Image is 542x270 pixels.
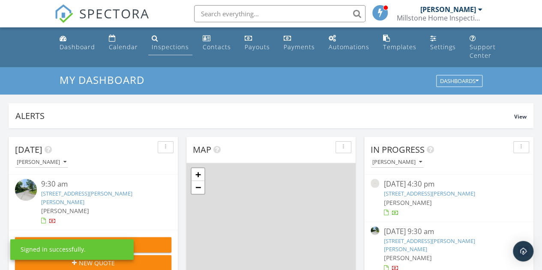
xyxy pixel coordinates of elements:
[41,179,159,190] div: 9:30 am
[79,4,150,22] span: SPECTORA
[436,75,482,87] button: Dashboards
[325,31,373,55] a: Automations (Basic)
[41,190,132,205] a: [STREET_ADDRESS][PERSON_NAME][PERSON_NAME]
[371,226,379,235] img: streetview
[60,73,144,87] span: My Dashboard
[383,199,431,207] span: [PERSON_NAME]
[192,168,204,181] a: Zoom in
[383,254,431,262] span: [PERSON_NAME]
[148,31,192,55] a: Inspections
[371,144,425,155] span: In Progress
[41,207,89,215] span: [PERSON_NAME]
[383,190,475,197] a: [STREET_ADDRESS][PERSON_NAME]
[105,31,141,55] a: Calendar
[54,12,150,30] a: SPECTORA
[17,159,66,165] div: [PERSON_NAME]
[466,31,499,64] a: Support Center
[397,14,482,22] div: Millstone Home Inspections
[284,43,315,51] div: Payments
[203,43,231,51] div: Contacts
[383,179,514,190] div: [DATE] 4:30 pm
[21,245,86,254] div: Signed in successfully.
[15,179,37,201] img: streetview
[383,43,416,51] div: Templates
[380,31,420,55] a: Templates
[152,43,189,51] div: Inspections
[109,43,138,51] div: Calendar
[371,157,424,168] button: [PERSON_NAME]
[54,4,73,23] img: The Best Home Inspection Software - Spectora
[245,43,270,51] div: Payouts
[193,144,211,155] span: Map
[79,258,115,267] span: New Quote
[371,179,379,187] img: streetview
[383,226,514,237] div: [DATE] 9:30 am
[420,5,476,14] div: [PERSON_NAME]
[280,31,318,55] a: Payments
[470,43,496,59] div: Support Center
[513,241,533,261] div: Open Intercom Messenger
[15,179,171,225] a: 9:30 am [STREET_ADDRESS][PERSON_NAME][PERSON_NAME] [PERSON_NAME]
[199,31,234,55] a: Contacts
[371,179,527,217] a: [DATE] 4:30 pm [STREET_ADDRESS][PERSON_NAME] [PERSON_NAME]
[372,159,422,165] div: [PERSON_NAME]
[56,31,99,55] a: Dashboard
[194,5,365,22] input: Search everything...
[15,237,171,252] button: New Inspection
[15,157,68,168] button: [PERSON_NAME]
[192,181,204,194] a: Zoom out
[383,237,475,253] a: [STREET_ADDRESS][PERSON_NAME][PERSON_NAME]
[430,43,456,51] div: Settings
[427,31,459,55] a: Settings
[15,110,514,122] div: Alerts
[514,113,527,120] span: View
[440,78,479,84] div: Dashboards
[15,144,42,155] span: [DATE]
[329,43,369,51] div: Automations
[60,43,95,51] div: Dashboard
[241,31,273,55] a: Payouts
